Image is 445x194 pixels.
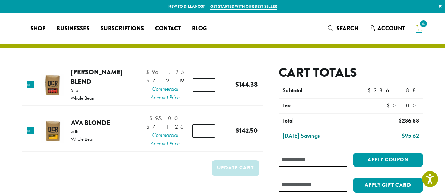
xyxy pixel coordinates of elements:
[387,102,419,109] bdi: 0.00
[41,120,64,143] img: Ava Blonde
[336,24,358,32] span: Search
[368,87,419,94] bdi: 286.88
[279,83,364,98] th: Subtotal
[71,118,110,127] a: Ava Blonde
[353,178,423,193] button: Apply Gift Card
[192,124,215,138] input: Product quantity
[71,95,94,100] p: Whole Bean
[71,129,95,134] p: 5 lb
[27,127,34,134] a: Remove this item
[146,123,184,130] bdi: 71.25
[71,88,94,93] p: 5 lb
[399,117,419,124] bdi: 286.88
[236,126,239,135] span: $
[71,67,123,87] a: [PERSON_NAME] Blend
[146,131,184,148] span: Commercial Account Price
[368,87,374,94] span: $
[25,23,51,34] a: Shop
[155,24,181,33] span: Contact
[41,74,64,96] img: Howie's Blend
[279,129,365,144] th: [DATE] Savings
[101,24,144,33] span: Subscriptions
[210,4,277,10] a: Get started with our best seller
[149,114,181,122] bdi: 95.00
[146,77,152,84] span: $
[212,160,259,176] button: Update cart
[387,102,393,109] span: $
[235,80,258,89] bdi: 144.38
[193,78,215,92] input: Product quantity
[146,68,152,76] span: $
[71,137,95,142] p: Whole Bean
[235,80,239,89] span: $
[399,117,402,124] span: $
[146,123,152,130] span: $
[146,77,184,84] bdi: 72.19
[57,24,89,33] span: Businesses
[402,132,419,139] bdi: 95.62
[146,68,184,76] bdi: 96.25
[236,126,258,135] bdi: 142.50
[419,19,428,29] span: 4
[322,23,364,34] a: Search
[279,114,365,129] th: Total
[402,132,405,139] span: $
[279,65,423,80] h2: Cart totals
[30,24,45,33] span: Shop
[377,24,405,32] span: Account
[146,85,184,102] span: Commercial Account Price
[279,99,381,113] th: Tax
[192,24,207,33] span: Blog
[27,81,34,88] a: Remove this item
[353,153,423,167] button: Apply coupon
[149,114,155,122] span: $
